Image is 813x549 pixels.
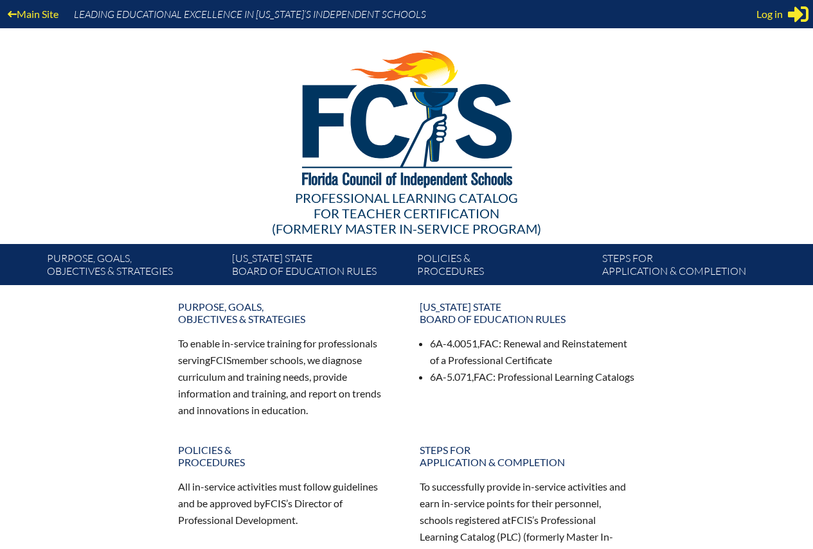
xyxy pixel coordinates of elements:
span: FCIS [265,497,286,509]
span: for Teacher Certification [314,205,499,221]
img: FCISlogo221.eps [274,28,539,204]
div: Professional Learning Catalog (formerly Master In-service Program) [37,190,777,236]
span: FAC [479,337,499,349]
a: Steps forapplication & completion [412,439,643,473]
p: All in-service activities must follow guidelines and be approved by ’s Director of Professional D... [178,478,394,528]
a: [US_STATE] StateBoard of Education rules [412,295,643,330]
span: FAC [474,370,493,383]
li: 6A-4.0051, : Renewal and Reinstatement of a Professional Certificate [430,335,636,369]
p: To enable in-service training for professionals serving member schools, we diagnose curriculum an... [178,335,394,418]
span: FCIS [511,514,532,526]
span: Log in [756,6,783,22]
a: Policies &Procedures [412,249,597,285]
a: Policies &Procedures [170,439,402,473]
a: [US_STATE] StateBoard of Education rules [227,249,412,285]
a: Purpose, goals,objectives & strategies [170,295,402,330]
a: Main Site [3,5,64,22]
a: Purpose, goals,objectives & strategies [42,249,227,285]
li: 6A-5.071, : Professional Learning Catalogs [430,369,636,385]
svg: Sign in or register [788,4,809,24]
span: PLC [500,530,518,543]
a: Steps forapplication & completion [597,249,782,285]
span: FCIS [210,354,231,366]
